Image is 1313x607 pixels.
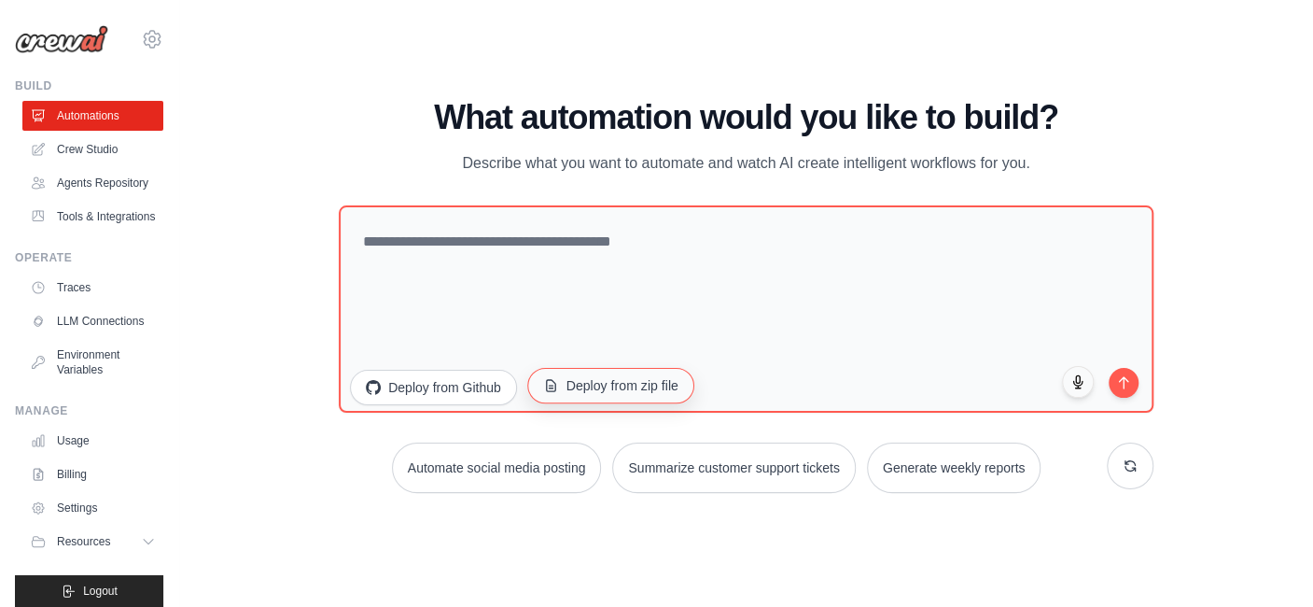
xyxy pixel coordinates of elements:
span: Resources [57,534,110,549]
a: Traces [22,273,163,303]
iframe: Chat Widget [1220,517,1313,607]
a: Agents Repository [22,168,163,198]
button: Logout [15,575,163,607]
span: Logout [83,584,118,599]
img: Logo [15,25,108,53]
button: Deploy from zip file [527,368,694,403]
div: Operate [15,250,163,265]
a: Billing [22,459,163,489]
button: Summarize customer support tickets [612,443,855,493]
a: Automations [22,101,163,131]
div: Build [15,78,163,93]
p: Describe what you want to automate and watch AI create intelligent workflows for you. [432,151,1059,176]
button: Automate social media posting [392,443,602,493]
button: Generate weekly reports [867,443,1041,493]
a: Usage [22,426,163,456]
a: Crew Studio [22,134,163,164]
div: Manage [15,403,163,418]
a: Settings [22,493,163,523]
button: Deploy from Github [350,370,517,405]
button: Resources [22,527,163,557]
a: Environment Variables [22,340,163,385]
a: LLM Connections [22,306,163,336]
h1: What automation would you like to build? [339,99,1153,136]
a: Tools & Integrations [22,202,163,232]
